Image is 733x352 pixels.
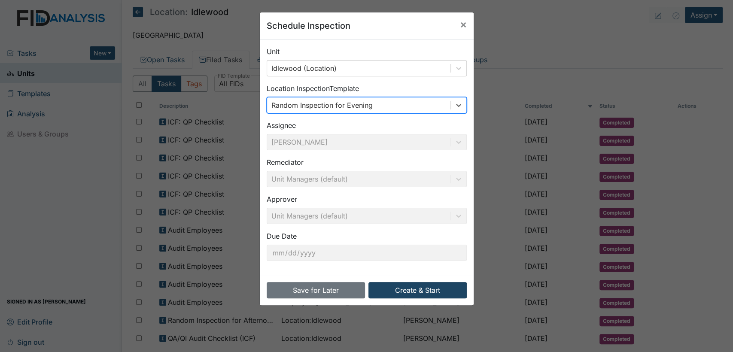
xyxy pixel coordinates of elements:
button: Create & Start [368,282,467,298]
label: Approver [267,194,297,204]
label: Assignee [267,120,296,130]
h5: Schedule Inspection [267,19,350,32]
label: Due Date [267,231,297,241]
label: Location Inspection Template [267,83,359,94]
label: Remediator [267,157,304,167]
div: Random Inspection for Evening [271,100,373,110]
button: Close [453,12,474,36]
span: × [460,18,467,30]
div: Idlewood (Location) [271,63,337,73]
label: Unit [267,46,280,57]
button: Save for Later [267,282,365,298]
